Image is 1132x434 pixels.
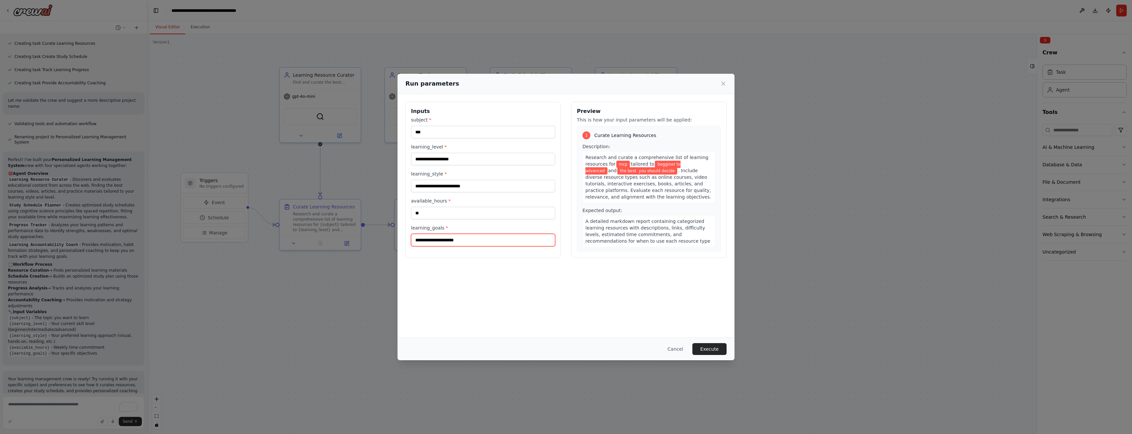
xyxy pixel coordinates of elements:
[582,208,622,213] span: Expected output:
[616,161,630,168] span: Variable: subject
[411,107,555,115] h3: Inputs
[411,225,555,231] label: learning_goals
[662,343,688,355] button: Cancel
[617,167,677,175] span: Variable: learning_style
[582,144,610,149] span: Description:
[692,343,727,355] button: Execute
[411,117,555,123] label: subject
[577,117,721,123] p: This is how your input parameters will be applied:
[608,168,617,173] span: and
[411,144,555,150] label: learning_level
[411,198,555,204] label: available_hours
[411,171,555,177] label: learning_style
[582,131,590,139] div: 1
[630,161,654,167] span: tailored to
[405,79,459,88] h2: Run parameters
[594,132,656,139] span: Curate Learning Resources
[585,219,710,244] span: A detailed markdown report containing categorized learning resources with descriptions, links, di...
[577,107,721,115] h3: Preview
[585,161,681,175] span: Variable: learning_level
[585,155,708,167] span: Research and curate a comprehensive list of learning resources for
[585,168,711,200] span: . Include diverse resource types such as online courses, video tutorials, interactive exercises, ...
